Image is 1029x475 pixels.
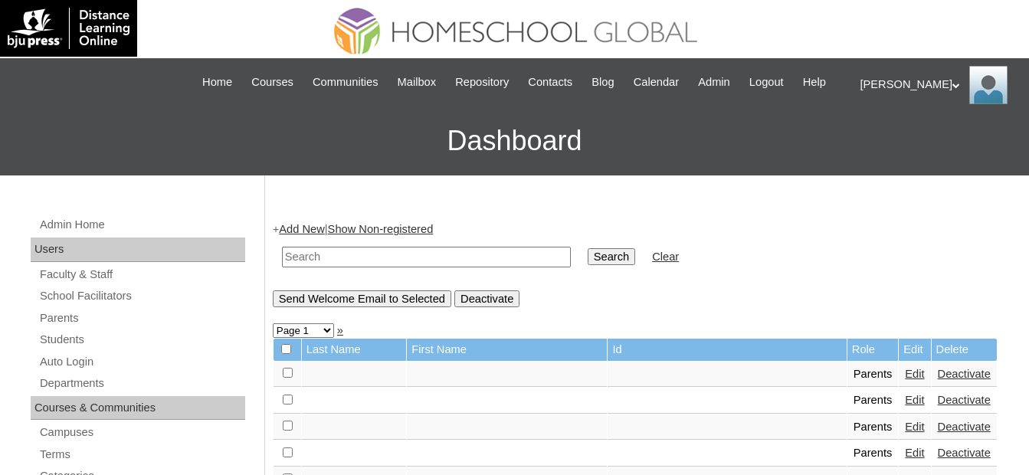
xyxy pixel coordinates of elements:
img: logo-white.png [8,8,129,49]
a: Help [795,74,834,91]
div: + | [273,221,1014,306]
a: » [337,324,343,336]
a: Clear [652,251,679,263]
a: Blog [584,74,621,91]
a: Campuses [38,423,245,442]
span: Home [202,74,232,91]
a: Terms [38,445,245,464]
a: Students [38,330,245,349]
a: School Facilitators [38,287,245,306]
a: Logout [742,74,791,91]
a: Courses [244,74,301,91]
a: Contacts [520,74,580,91]
a: Add New [279,223,324,235]
a: Deactivate [938,394,991,406]
a: Deactivate [938,447,991,459]
span: Contacts [528,74,572,91]
a: Parents [38,309,245,328]
a: Auto Login [38,352,245,372]
input: Send Welcome Email to Selected [273,290,451,307]
img: Ariane Ebuen [969,66,1008,104]
input: Search [588,248,635,265]
td: Last Name [302,339,407,361]
span: Mailbox [398,74,437,91]
span: Calendar [634,74,679,91]
a: Edit [905,394,924,406]
a: Show Non-registered [328,223,434,235]
span: Logout [749,74,784,91]
span: Courses [251,74,293,91]
a: Edit [905,421,924,433]
a: Repository [447,74,516,91]
a: Departments [38,374,245,393]
a: Calendar [626,74,687,91]
td: Parents [847,414,899,441]
h3: Dashboard [8,106,1021,175]
span: Help [803,74,826,91]
span: Repository [455,74,509,91]
a: Faculty & Staff [38,265,245,284]
input: Search [282,247,571,267]
div: Courses & Communities [31,396,245,421]
a: Communities [305,74,386,91]
td: Delete [932,339,997,361]
td: Edit [899,339,930,361]
span: Communities [313,74,379,91]
a: Deactivate [938,421,991,433]
td: Parents [847,441,899,467]
td: Id [608,339,846,361]
span: Blog [592,74,614,91]
div: Users [31,237,245,262]
a: Admin [690,74,738,91]
a: Edit [905,368,924,380]
input: Deactivate [454,290,519,307]
a: Admin Home [38,215,245,234]
td: Role [847,339,899,361]
a: Deactivate [938,368,991,380]
td: Parents [847,362,899,388]
div: [PERSON_NAME] [860,66,1014,104]
a: Mailbox [390,74,444,91]
a: Edit [905,447,924,459]
td: Parents [847,388,899,414]
a: Home [195,74,240,91]
td: First Name [407,339,607,361]
span: Admin [698,74,730,91]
